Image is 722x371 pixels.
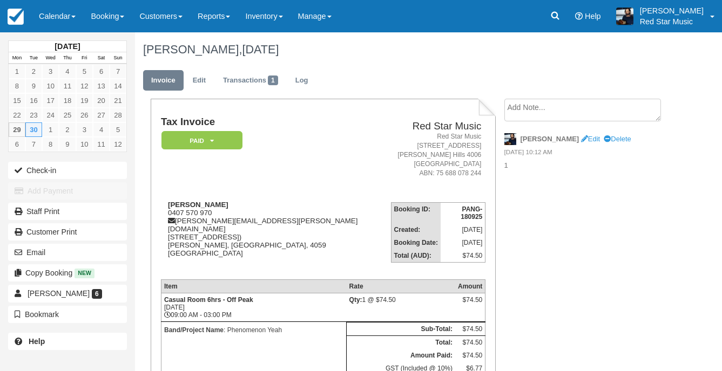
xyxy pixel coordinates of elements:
[93,93,110,108] a: 20
[161,130,239,150] a: Paid
[581,135,600,143] a: Edit
[93,79,110,93] a: 13
[164,296,253,304] strong: Casual Room 6hrs - Off Peak
[42,122,59,137] a: 1
[25,137,42,152] a: 7
[161,293,346,321] td: [DATE] 09:00 AM - 03:00 PM
[93,52,110,64] th: Sat
[504,148,669,160] em: [DATE] 10:12 AM
[76,79,93,93] a: 12
[9,137,25,152] a: 6
[161,131,242,150] em: Paid
[93,64,110,79] a: 6
[347,335,455,349] th: Total:
[168,201,228,209] strong: [PERSON_NAME]
[42,52,59,64] th: Wed
[185,70,214,91] a: Edit
[75,269,95,278] span: New
[441,249,485,263] td: $74.50
[55,42,80,51] strong: [DATE]
[110,137,126,152] a: 12
[347,349,455,362] th: Amount Paid:
[8,223,127,241] a: Customer Print
[110,79,126,93] a: 14
[268,75,278,85] span: 1
[42,108,59,122] a: 24
[455,349,485,362] td: $74.50
[616,8,633,25] img: A1
[25,93,42,108] a: 16
[8,306,127,323] button: Bookmark
[59,137,76,152] a: 9
[521,135,579,143] strong: [PERSON_NAME]
[110,64,126,79] a: 7
[391,236,441,249] th: Booking Date:
[59,64,76,79] a: 4
[110,93,126,108] a: 21
[455,322,485,335] td: $74.50
[9,93,25,108] a: 15
[9,52,25,64] th: Mon
[9,64,25,79] a: 1
[76,64,93,79] a: 5
[92,289,102,299] span: 6
[347,293,455,321] td: 1 @ $74.50
[640,5,704,16] p: [PERSON_NAME]
[347,279,455,293] th: Rate
[76,93,93,108] a: 19
[8,9,24,25] img: checkfront-main-nav-mini-logo.png
[640,16,704,27] p: Red Star Music
[461,205,482,221] strong: PANG-180925
[585,12,601,20] span: Help
[8,285,127,302] a: [PERSON_NAME] 6
[42,93,59,108] a: 17
[25,64,42,79] a: 2
[76,122,93,137] a: 3
[8,264,127,281] button: Copy Booking New
[391,223,441,236] th: Created:
[59,108,76,122] a: 25
[110,108,126,122] a: 28
[42,137,59,152] a: 8
[25,52,42,64] th: Tue
[110,52,126,64] th: Sun
[93,108,110,122] a: 27
[504,161,669,171] p: 1
[9,108,25,122] a: 22
[164,325,343,335] p: : Phenomenon Yeah
[395,132,482,178] address: Red Star Music [STREET_ADDRESS] [PERSON_NAME] Hills 4006 [GEOGRAPHIC_DATA] ABN: 75 688 078 244
[59,122,76,137] a: 2
[42,79,59,93] a: 10
[8,333,127,350] a: Help
[143,70,184,91] a: Invoice
[161,279,346,293] th: Item
[93,122,110,137] a: 4
[29,337,45,346] b: Help
[349,296,362,304] strong: Qty
[76,137,93,152] a: 10
[93,137,110,152] a: 11
[287,70,316,91] a: Log
[242,43,279,56] span: [DATE]
[391,202,441,223] th: Booking ID:
[441,223,485,236] td: [DATE]
[455,335,485,349] td: $74.50
[59,79,76,93] a: 11
[76,52,93,64] th: Fri
[347,322,455,335] th: Sub-Total:
[8,162,127,179] button: Check-in
[458,296,482,312] div: $74.50
[164,326,224,334] strong: Band/Project Name
[25,108,42,122] a: 23
[391,249,441,263] th: Total (AUD):
[28,289,90,298] span: [PERSON_NAME]
[161,116,391,128] h1: Tax Invoice
[110,122,126,137] a: 5
[8,244,127,261] button: Email
[9,122,25,137] a: 29
[8,203,127,220] a: Staff Print
[25,122,42,137] a: 30
[395,121,482,132] h2: Red Star Music
[42,64,59,79] a: 3
[59,93,76,108] a: 18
